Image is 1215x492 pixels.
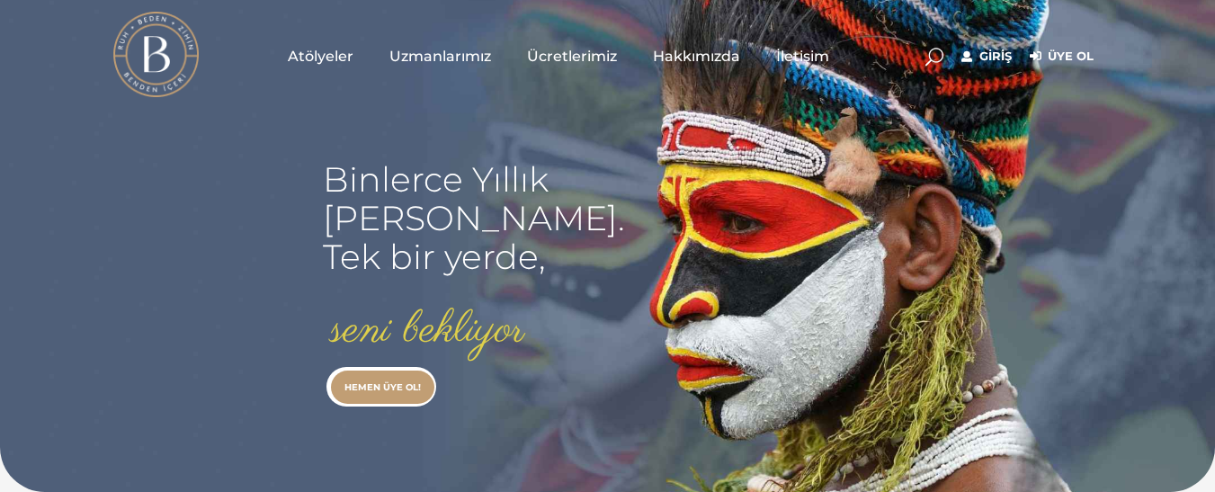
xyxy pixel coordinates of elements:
[1030,46,1094,67] a: Üye Ol
[509,11,635,101] a: Ücretlerimiz
[371,11,509,101] a: Uzmanlarımız
[758,11,847,101] a: İletişim
[389,46,491,67] span: Uzmanlarımız
[270,11,371,101] a: Atölyeler
[331,306,525,355] rs-layer: seni bekliyor
[288,46,353,67] span: Atölyeler
[635,11,758,101] a: Hakkımızda
[113,12,199,97] img: light logo
[776,46,829,67] span: İletişim
[527,46,617,67] span: Ücretlerimiz
[961,46,1012,67] a: Giriş
[323,160,625,276] rs-layer: Binlerce Yıllık [PERSON_NAME]. Tek bir yerde,
[331,371,434,404] a: HEMEN ÜYE OL!
[653,46,740,67] span: Hakkımızda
